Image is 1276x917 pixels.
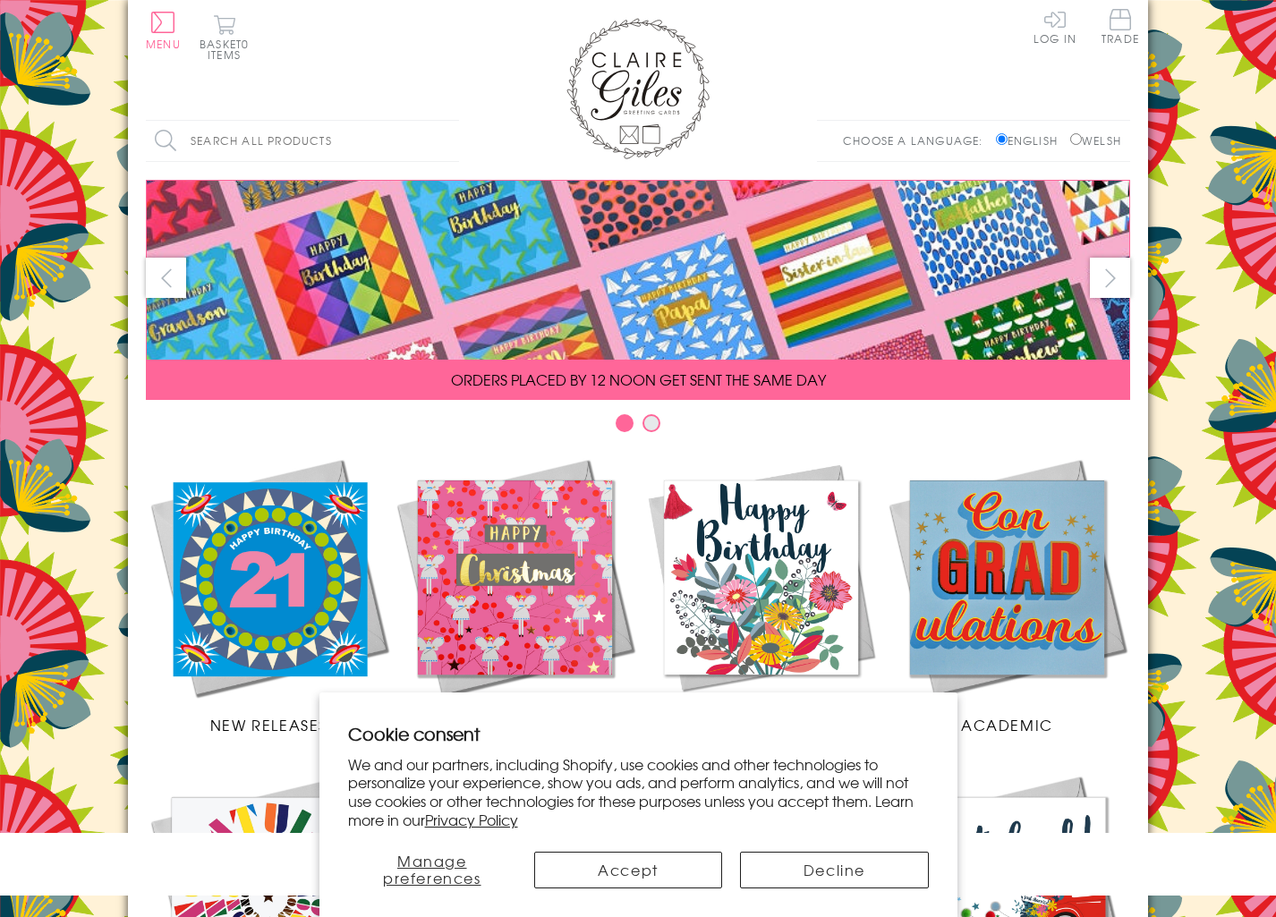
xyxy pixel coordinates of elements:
button: Carousel Page 2 [642,414,660,432]
input: Welsh [1070,133,1082,145]
button: Carousel Page 1 (Current Slide) [616,414,634,432]
button: Decline [740,852,928,888]
a: Academic [884,454,1130,735]
span: Trade [1102,9,1139,44]
p: We and our partners, including Shopify, use cookies and other technologies to personalize your ex... [348,755,929,829]
span: Menu [146,36,181,52]
a: Privacy Policy [425,809,518,830]
a: Birthdays [638,454,884,735]
button: Manage preferences [348,852,516,888]
div: Carousel Pagination [146,413,1130,441]
label: Welsh [1070,132,1121,149]
span: 0 items [208,36,249,63]
span: ORDERS PLACED BY 12 NOON GET SENT THE SAME DAY [451,369,826,390]
span: Manage preferences [383,850,481,888]
a: Trade [1102,9,1139,47]
button: prev [146,258,186,298]
span: Academic [961,714,1053,735]
input: Search all products [146,121,459,161]
label: English [996,132,1067,149]
a: Log In [1034,9,1076,44]
button: next [1090,258,1130,298]
a: Christmas [392,454,638,735]
a: New Releases [146,454,392,735]
input: English [996,133,1008,145]
input: Search [441,121,459,161]
span: New Releases [210,714,328,735]
img: Claire Giles Greetings Cards [566,18,710,159]
p: Choose a language: [843,132,992,149]
button: Menu [146,12,181,49]
button: Accept [534,852,722,888]
button: Basket0 items [200,14,249,60]
h2: Cookie consent [348,721,929,746]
